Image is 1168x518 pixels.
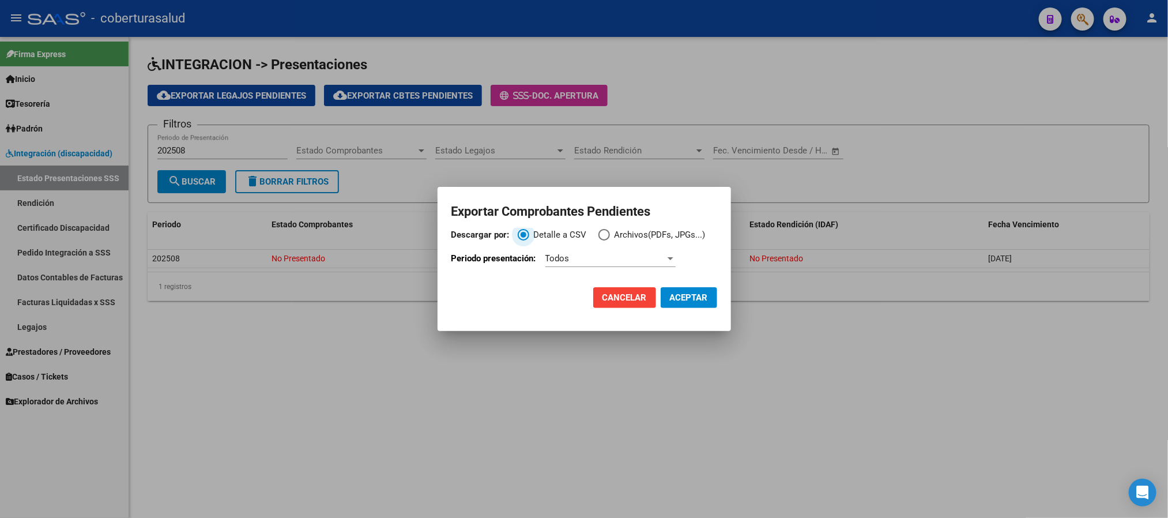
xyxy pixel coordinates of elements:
[661,287,717,308] button: ACEPTAR
[670,292,708,303] span: ACEPTAR
[529,228,587,242] span: Detalle a CSV
[593,287,656,308] button: Cancelar
[451,253,536,264] span: Periodo presentación:
[451,201,717,223] h2: Exportar Comprobantes Pendientes
[1129,479,1156,506] div: Open Intercom Messenger
[545,253,570,264] span: Todos
[451,228,717,247] mat-radio-group: Descargar por:
[610,228,706,242] span: Archivos(PDFs, JPGs...)
[451,230,510,240] strong: Descargar por:
[602,292,647,303] span: Cancelar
